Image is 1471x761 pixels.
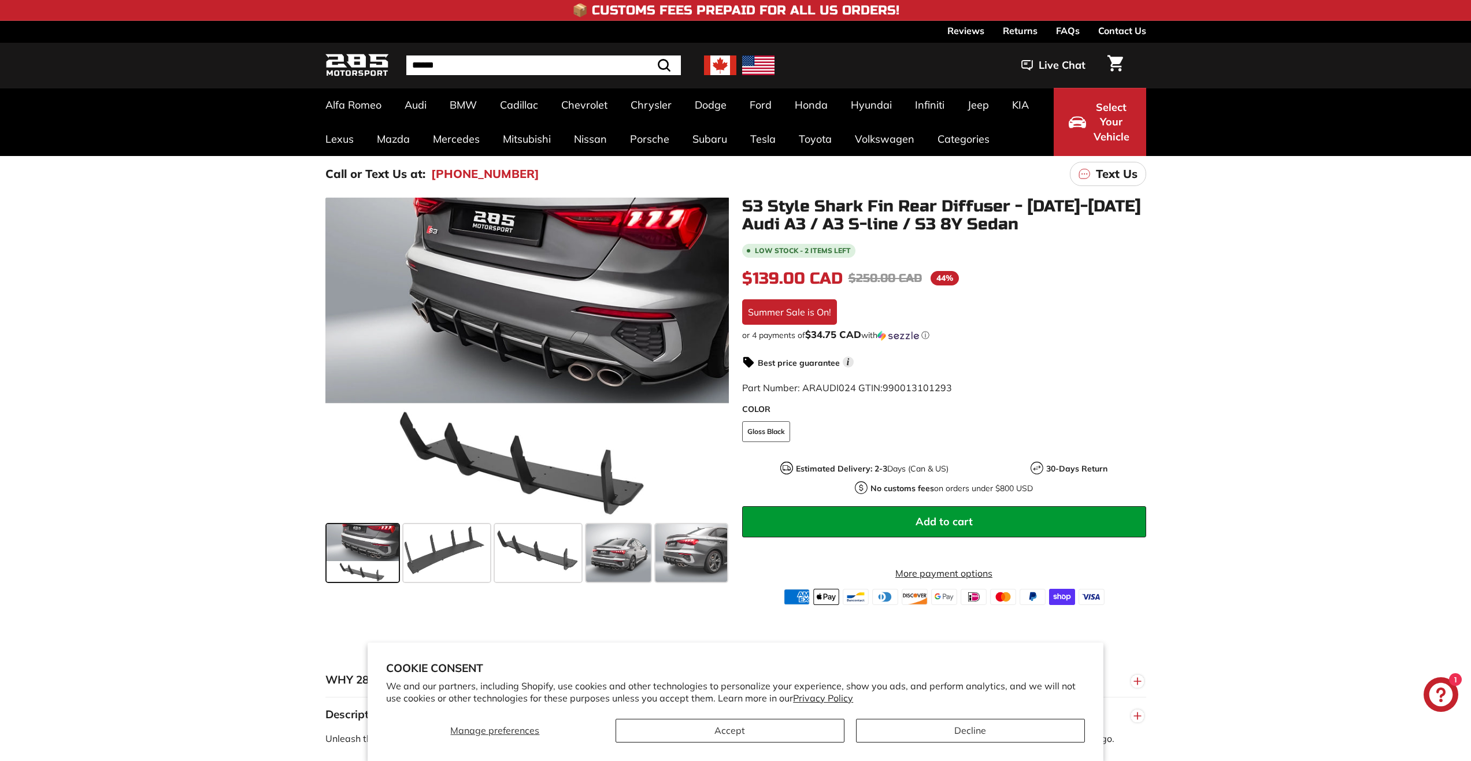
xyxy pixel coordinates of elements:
button: WHY 285 MOTORSPORT [325,663,1146,697]
strong: Estimated Delivery: 2-3 [796,463,887,474]
a: Jeep [956,88,1001,122]
p: Days (Can & US) [796,463,948,475]
a: Reviews [947,21,984,40]
button: Accept [616,719,844,743]
img: apple_pay [813,589,839,605]
input: Search [406,55,681,75]
p: We and our partners, including Shopify, use cookies and other technologies to personalize your ex... [386,680,1085,704]
a: Alfa Romeo [314,88,393,122]
a: Cadillac [488,88,550,122]
a: Volkswagen [843,122,926,156]
a: KIA [1001,88,1040,122]
span: Add to cart [916,515,973,528]
a: Mercedes [421,122,491,156]
label: COLOR [742,403,1146,415]
button: Decline [856,719,1085,743]
a: Contact Us [1098,21,1146,40]
a: Categories [926,122,1001,156]
span: $250.00 CAD [848,271,922,285]
strong: 30-Days Return [1046,463,1107,474]
a: Chrysler [619,88,683,122]
span: $34.75 CAD [805,328,861,340]
a: Audi [393,88,438,122]
span: Low stock - 2 items left [755,247,851,254]
a: Text Us [1070,162,1146,186]
img: Logo_285_Motorsport_areodynamics_components [325,52,389,79]
h4: 📦 Customs Fees Prepaid for All US Orders! [572,3,899,17]
img: bancontact [843,589,869,605]
img: paypal [1020,589,1046,605]
span: Live Chat [1039,58,1085,73]
img: diners_club [872,589,898,605]
span: Manage preferences [450,725,539,736]
a: Hyundai [839,88,903,122]
span: 990013101293 [883,382,952,394]
strong: Best price guarantee [758,358,840,368]
button: Manage preferences [386,719,603,743]
img: ideal [961,589,987,605]
a: Dodge [683,88,738,122]
a: Nissan [562,122,618,156]
a: BMW [438,88,488,122]
strong: No customs fees [870,483,934,493]
div: Summer Sale is On! [742,299,837,325]
span: Part Number: ARAUDI024 GTIN: [742,382,952,394]
img: shopify_pay [1049,589,1075,605]
span: 44% [931,271,959,285]
h1: S3 Style Shark Fin Rear Diffuser - [DATE]-[DATE] Audi A3 / A3 S-line / S3 8Y Sedan [742,198,1146,233]
a: Subaru [681,122,739,156]
img: google_pay [931,589,957,605]
img: discover [902,589,928,605]
button: Select Your Vehicle [1054,88,1146,156]
a: Mitsubishi [491,122,562,156]
inbox-online-store-chat: Shopify online store chat [1420,677,1462,715]
a: Privacy Policy [793,692,853,704]
h2: Cookie consent [386,661,1085,675]
a: Infiniti [903,88,956,122]
img: master [990,589,1016,605]
a: Chevrolet [550,88,619,122]
p: Text Us [1096,165,1137,183]
a: [PHONE_NUMBER] [431,165,539,183]
a: Lexus [314,122,365,156]
p: on orders under $800 USD [870,482,1033,495]
span: Select Your Vehicle [1092,100,1131,144]
a: Cart [1101,46,1130,85]
a: Ford [738,88,783,122]
a: Returns [1003,21,1038,40]
a: More payment options [742,566,1146,580]
span: i [843,357,854,367]
button: Description [325,697,1146,732]
a: Toyota [787,122,843,156]
img: american_express [784,589,810,605]
a: Honda [783,88,839,122]
button: Add to cart [742,506,1146,537]
a: Tesla [739,122,787,156]
span: $139.00 CAD [742,269,843,288]
div: or 4 payments of$34.75 CADwithSezzle Click to learn more about Sezzle [742,329,1146,341]
a: Mazda [365,122,421,156]
img: visa [1079,589,1105,605]
img: Sezzle [877,331,919,341]
button: Live Chat [1006,51,1101,80]
a: Porsche [618,122,681,156]
a: FAQs [1056,21,1080,40]
div: or 4 payments of with [742,329,1146,341]
p: Call or Text Us at: [325,165,425,183]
